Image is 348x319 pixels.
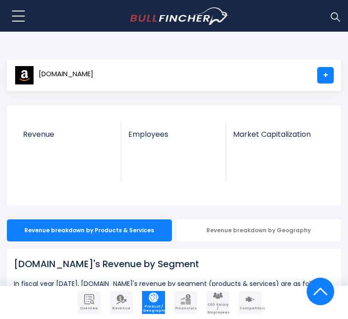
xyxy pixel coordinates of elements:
[79,307,100,310] span: Overview
[128,130,219,139] span: Employees
[142,291,165,314] a: Company Product/Geography
[39,70,93,78] span: [DOMAIN_NAME]
[16,122,121,150] a: Revenue
[23,130,114,139] span: Revenue
[111,307,132,310] span: Revenue
[14,278,334,289] p: In fiscal year [DATE], [DOMAIN_NAME]'s revenue by segment (products & services) are as follows:
[15,66,34,85] img: AMZN logo
[177,219,342,241] div: Revenue breakdown by Geography
[14,257,334,271] h1: [DOMAIN_NAME]'s Revenue by Segment
[240,307,261,310] span: Competitors
[14,67,94,84] a: [DOMAIN_NAME]
[226,122,331,150] a: Market Capitalization
[174,291,197,314] a: Company Financials
[317,67,334,84] a: +
[78,291,101,314] a: Company Overview
[233,130,324,139] span: Market Capitalization
[175,307,196,310] span: Financials
[110,291,133,314] a: Company Revenue
[207,303,228,314] span: CEO Salary / Employees
[130,7,229,25] img: bullfincher logo
[7,219,172,241] div: Revenue breakdown by Products & Services
[206,291,229,314] a: Company Employees
[143,305,164,313] span: Product / Geography
[121,122,226,150] a: Employees
[130,7,229,25] a: Go to homepage
[239,291,262,314] a: Company Competitors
